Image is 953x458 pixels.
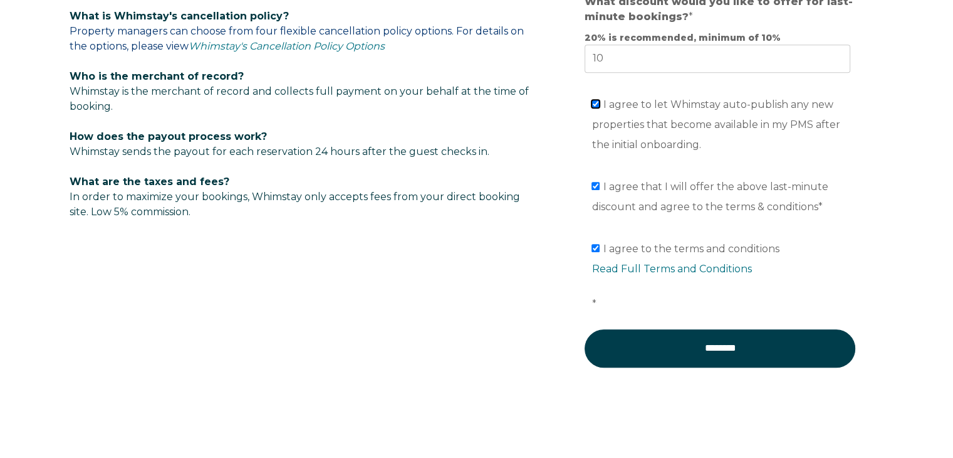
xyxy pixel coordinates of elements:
[591,263,751,275] a: Read Full Terms and Conditions
[591,181,828,213] span: I agree that I will offer the above last-minute discount and agree to the terms & conditions
[591,243,857,310] span: I agree to the terms and conditions
[70,10,289,22] span: What is Whimstay's cancellation policy?
[70,9,536,54] p: Property managers can choose from four flexible cancellation policy options. For details on the o...
[591,100,600,108] input: I agree to let Whimstay auto-publish any new properties that become available in my PMS after the...
[70,130,267,142] span: How does the payout process work?
[70,70,244,82] span: Who is the merchant of record?
[189,40,385,52] a: Whimstay's Cancellation Policy Options
[591,99,840,151] span: I agree to let Whimstay auto-publish any new properties that become available in my PMS after the...
[70,176,520,218] span: In order to maximize your bookings, Whimstay only accepts fees from your direct booking site. Low...
[70,146,489,157] span: Whimstay sends the payout for each reservation 24 hours after the guest checks in.
[591,182,600,190] input: I agree that I will offer the above last-minute discount and agree to the terms & conditions*
[591,244,600,252] input: I agree to the terms and conditionsRead Full Terms and Conditions*
[70,85,529,112] span: Whimstay is the merchant of record and collects full payment on your behalf at the time of booking.
[585,32,781,43] strong: 20% is recommended, minimum of 10%
[70,176,229,188] span: What are the taxes and fees?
